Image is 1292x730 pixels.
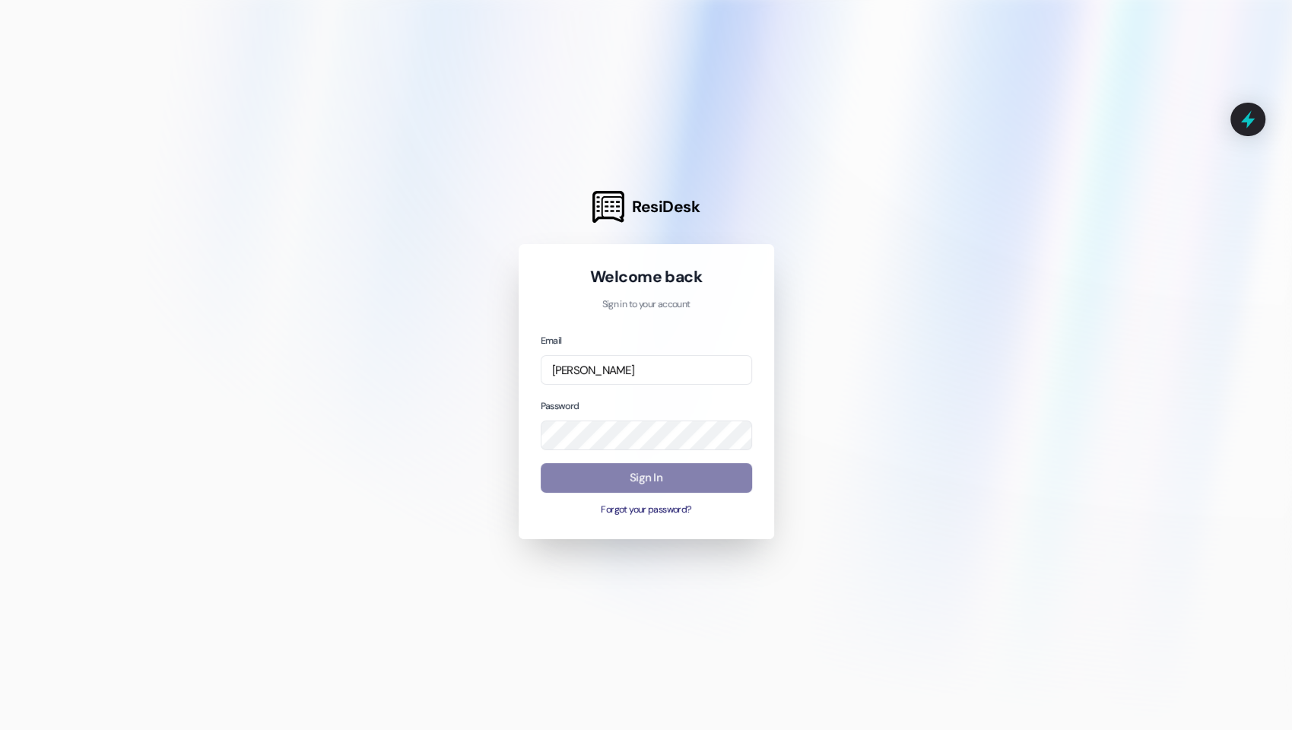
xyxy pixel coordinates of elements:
[541,503,752,517] button: Forgot your password?
[541,400,579,412] label: Password
[541,335,562,347] label: Email
[541,463,752,493] button: Sign In
[541,266,752,287] h1: Welcome back
[541,298,752,312] p: Sign in to your account
[592,191,624,223] img: ResiDesk Logo
[632,196,700,217] span: ResiDesk
[541,355,752,385] input: name@example.com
